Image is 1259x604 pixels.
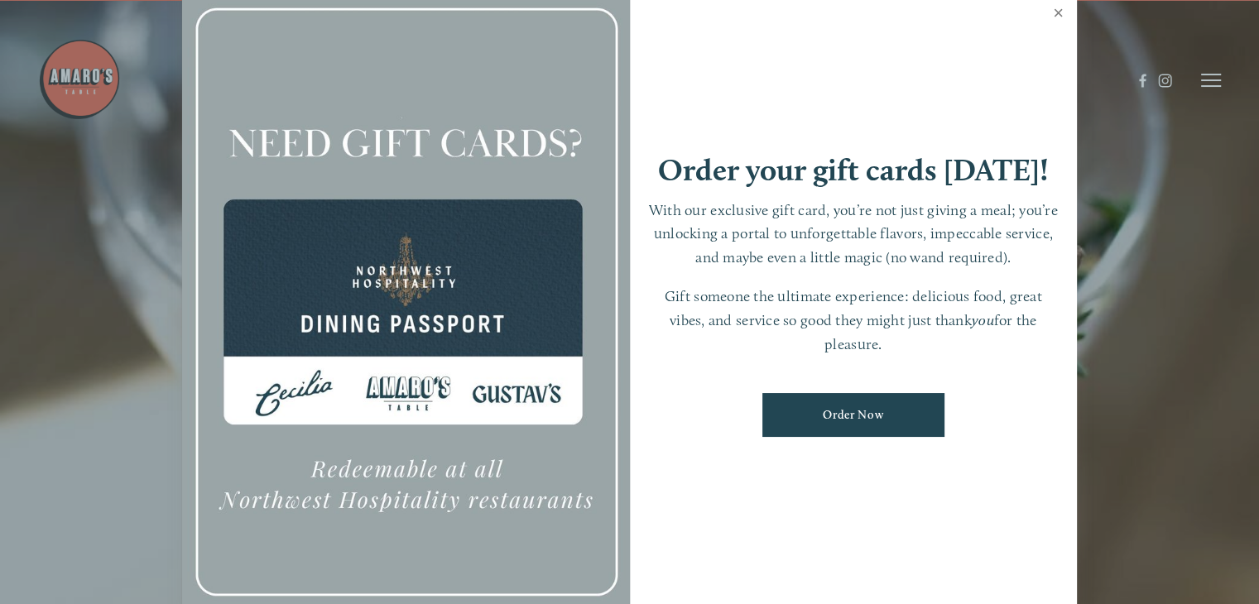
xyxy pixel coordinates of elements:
[972,311,994,328] em: you
[646,285,1061,356] p: Gift someone the ultimate experience: delicious food, great vibes, and service so good they might...
[762,393,944,437] a: Order Now
[658,155,1049,185] h1: Order your gift cards [DATE]!
[646,199,1061,270] p: With our exclusive gift card, you’re not just giving a meal; you’re unlocking a portal to unforge...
